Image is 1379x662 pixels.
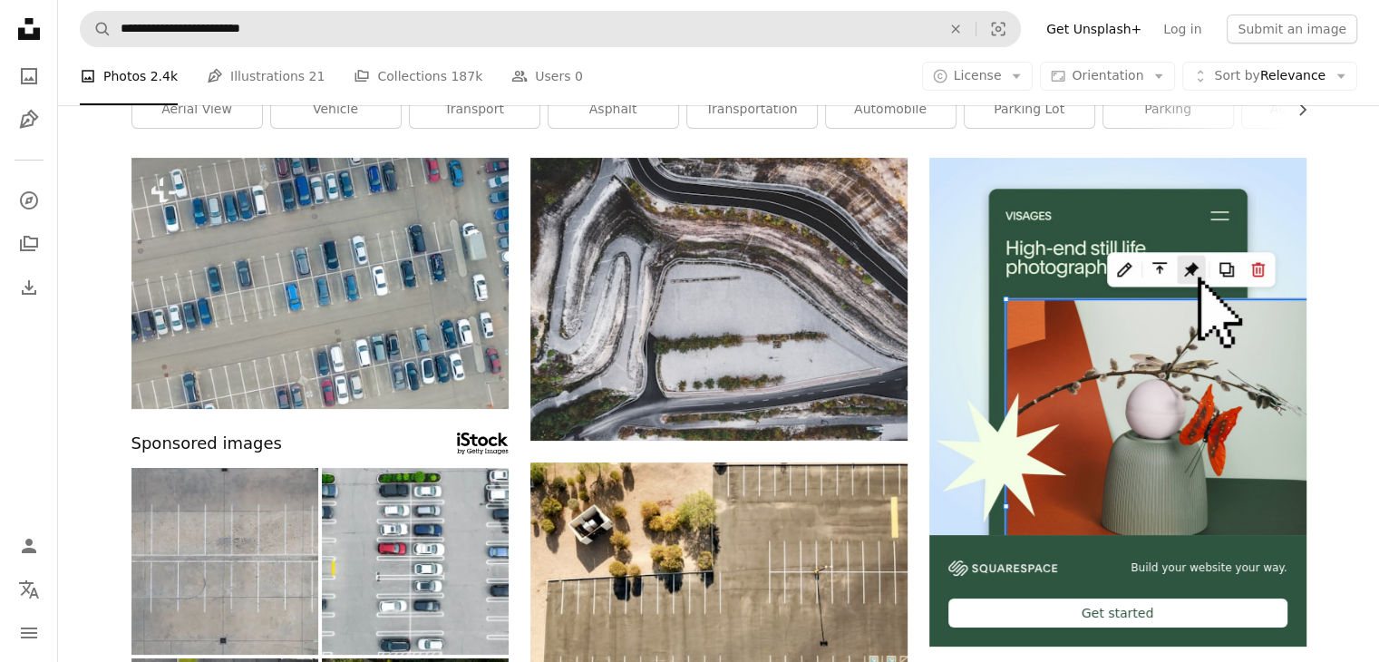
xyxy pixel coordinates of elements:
a: Build your website your way.Get started [929,158,1306,647]
button: Visual search [976,12,1020,46]
span: 21 [309,66,325,86]
button: Sort byRelevance [1182,62,1357,91]
button: scroll list to the right [1286,92,1306,128]
button: Submit an image [1227,15,1357,44]
a: automobile [826,92,956,128]
a: Collections 187k [354,47,482,105]
img: file-1723602894256-972c108553a7image [929,158,1306,535]
a: Home — Unsplash [11,11,47,51]
img: aerial photography of land during daytime [530,158,908,441]
a: Get Unsplash+ [1035,15,1152,44]
a: asphalt [549,92,678,128]
button: Menu [11,615,47,651]
a: Users 0 [511,47,583,105]
a: Explore [11,182,47,219]
span: Orientation [1072,68,1143,83]
img: file-1606177908946-d1eed1cbe4f5image [948,560,1057,576]
a: Log in / Sign up [11,528,47,564]
a: Illustrations [11,102,47,138]
div: Get started [948,599,1287,628]
a: Download History [11,269,47,306]
a: transport [410,92,539,128]
img: Aerial drone view of a parking lot with many cars near supermarket. [322,468,509,655]
a: parking lot [965,92,1094,128]
span: 187k [451,66,482,86]
span: Relevance [1214,67,1326,85]
a: Photos [11,58,47,94]
a: Aerial view from above - car parking in a residential area of the city [131,275,509,291]
a: Log in [1152,15,1212,44]
a: automotive [1242,92,1372,128]
a: aerial view [132,92,262,128]
span: License [954,68,1002,83]
img: Empty parking lots, aerial view. [131,468,318,655]
a: Empty parking lot with some trees nearby. [530,595,908,611]
span: Build your website your way. [1131,560,1287,576]
img: Aerial view from above - car parking in a residential area of the city [131,158,509,409]
a: vehicle [271,92,401,128]
button: Search Unsplash [81,12,112,46]
a: parking [1103,92,1233,128]
button: Clear [936,12,976,46]
a: transportation [687,92,817,128]
button: License [922,62,1034,91]
span: Sponsored images [131,431,282,457]
a: Collections [11,226,47,262]
form: Find visuals sitewide [80,11,1021,47]
button: Orientation [1040,62,1175,91]
span: Sort by [1214,68,1259,83]
a: Illustrations 21 [207,47,325,105]
a: aerial photography of land during daytime [530,290,908,307]
button: Language [11,571,47,608]
span: 0 [575,66,583,86]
